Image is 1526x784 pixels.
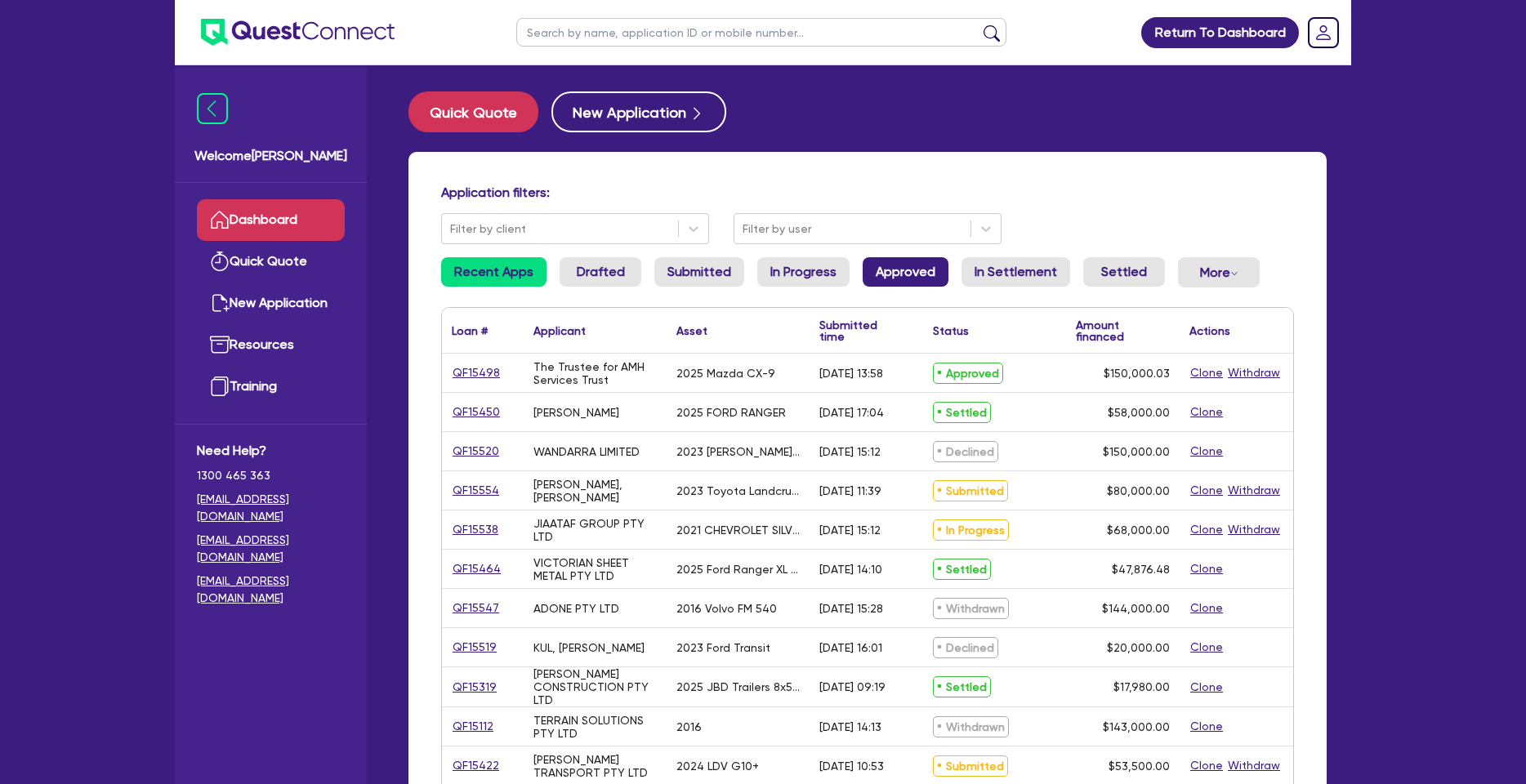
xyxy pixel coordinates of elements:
[452,520,499,539] a: QF15538
[441,257,547,287] a: Recent Apps
[533,667,657,706] div: [PERSON_NAME] CONSTRUCTION PTY LTD
[1104,367,1170,380] span: $150,000.03
[533,517,657,543] div: JIAATAF GROUP PTY LTD
[819,759,884,773] div: [DATE] 10:53
[197,441,345,461] span: Need Help?
[408,91,551,132] a: Quick Quote
[452,403,501,421] a: QF15450
[676,367,775,380] div: 2025 Mazda CX-9
[819,319,899,342] div: Submitted time
[819,406,884,419] div: [DATE] 17:04
[452,678,498,697] a: QF15319
[452,599,500,617] a: QF15547
[962,257,1070,287] a: In Settlement
[533,753,657,779] div: [PERSON_NAME] TRANSPORT PTY LTD
[819,367,883,380] div: [DATE] 13:58
[533,714,657,740] div: TERRAIN SOLUTIONS PTY LTD
[1107,484,1170,497] span: $80,000.00
[197,572,345,607] a: [EMAIL_ADDRESS][DOMAIN_NAME]
[676,325,707,336] div: Asset
[1083,257,1165,287] a: Settled
[1109,759,1170,773] span: $53,500.00
[933,637,998,658] span: Declined
[560,257,641,287] a: Drafted
[676,563,800,576] div: 2025 Ford Ranger XL Double Cab Chassis
[210,252,230,271] img: quick-quote
[452,638,498,657] a: QF15519
[533,478,657,504] div: [PERSON_NAME], [PERSON_NAME]
[533,445,640,458] div: WANDARRA LIMITED
[676,641,770,654] div: 2023 Ford Transit
[1189,363,1224,382] button: Clone
[933,441,998,462] span: Declined
[933,480,1008,501] span: Submitted
[452,756,500,775] a: QF15422
[452,559,502,578] a: QF15464
[201,19,395,46] img: quest-connect-logo-blue
[933,325,969,336] div: Status
[1227,520,1281,539] button: Withdraw
[1107,641,1170,654] span: $20,000.00
[441,185,1294,200] h4: Application filters:
[452,717,494,736] a: QF15112
[1107,523,1170,537] span: $68,000.00
[533,641,645,654] div: KUL, [PERSON_NAME]
[1141,17,1299,48] a: Return To Dashboard
[194,146,347,166] span: Welcome [PERSON_NAME]
[210,293,230,313] img: new-application
[551,91,726,132] a: New Application
[408,91,538,132] button: Quick Quote
[819,680,886,693] div: [DATE] 09:19
[1189,599,1224,617] button: Clone
[1189,717,1224,736] button: Clone
[819,484,881,497] div: [DATE] 11:39
[933,402,991,423] span: Settled
[1227,363,1281,382] button: Withdraw
[1108,406,1170,419] span: $58,000.00
[210,376,230,396] img: training
[933,598,1009,619] span: Withdrawn
[757,257,850,287] a: In Progress
[933,676,991,697] span: Settled
[1189,481,1224,500] button: Clone
[863,257,948,287] a: Approved
[1302,11,1345,54] a: Dropdown toggle
[452,325,488,336] div: Loan #
[197,241,345,283] a: Quick Quote
[819,641,882,654] div: [DATE] 16:01
[197,93,228,124] img: icon-menu-close
[819,445,881,458] div: [DATE] 15:12
[452,442,500,461] a: QF15520
[676,484,800,497] div: 2023 Toyota Landcrusier
[533,360,657,386] div: The Trustee for AMH Services Trust
[1113,680,1170,693] span: $17,980.00
[933,716,1009,737] span: Withdrawn
[819,563,882,576] div: [DATE] 14:10
[533,406,619,419] div: [PERSON_NAME]
[1189,756,1224,775] button: Clone
[1189,638,1224,657] button: Clone
[533,602,619,615] div: ADONE PTY LTD
[819,523,881,537] div: [DATE] 15:12
[1227,481,1281,500] button: Withdraw
[933,363,1003,384] span: Approved
[676,602,777,615] div: 2016 Volvo FM 540
[197,532,345,566] a: [EMAIL_ADDRESS][DOMAIN_NAME]
[933,519,1009,541] span: In Progress
[1189,403,1224,421] button: Clone
[676,720,702,733] div: 2016
[654,257,744,287] a: Submitted
[197,467,345,484] span: 1300 465 363
[1189,559,1224,578] button: Clone
[533,325,586,336] div: Applicant
[516,18,1006,47] input: Search by name, application ID or mobile number...
[197,366,345,408] a: Training
[1189,520,1224,539] button: Clone
[1112,563,1170,576] span: $47,876.48
[933,755,1008,777] span: Submitted
[1178,257,1260,287] button: Dropdown toggle
[197,324,345,366] a: Resources
[676,445,800,458] div: 2023 [PERSON_NAME] TBA
[1189,678,1224,697] button: Clone
[1103,720,1170,733] span: $143,000.00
